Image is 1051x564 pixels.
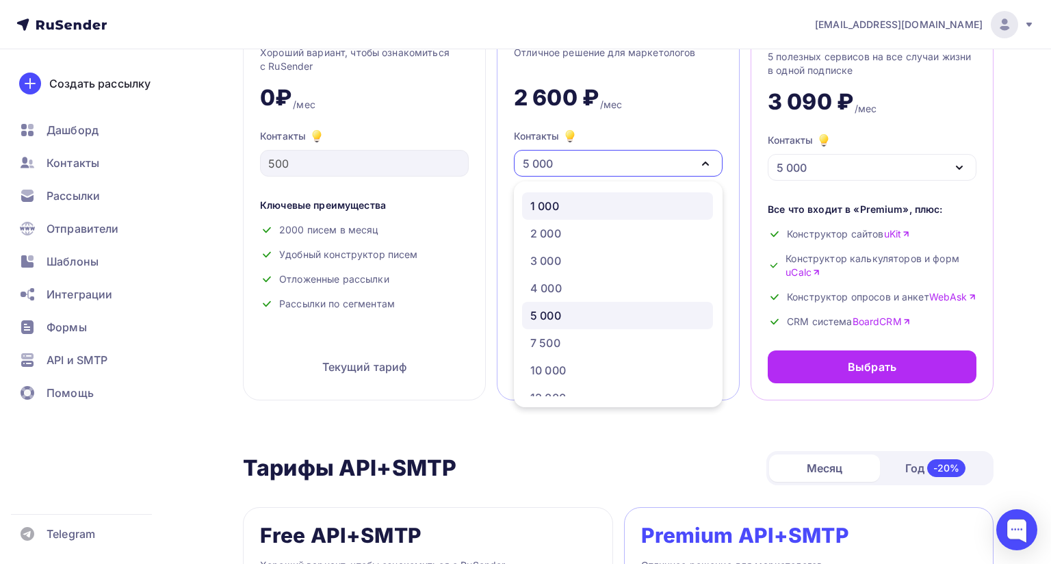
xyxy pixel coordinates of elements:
div: 2 000 [530,225,561,242]
div: Год [880,454,991,483]
a: WebAsk [929,290,976,304]
div: Контакты [260,128,469,144]
span: Конструктор сайтов [787,227,910,241]
div: 5 полезных сервисов на все случаи жизни в одной подписке [768,50,976,77]
div: -20% [927,459,966,477]
div: Free API+SMTP [260,524,421,546]
div: Контакты [768,132,832,149]
div: 2 600 ₽ [514,84,599,112]
div: 13 000 [530,389,566,406]
div: 5 000 [777,159,807,176]
div: Рассылки по сегментам [260,297,469,311]
a: Дашборд [11,116,174,144]
div: Все что входит в «Premium», плюс: [768,203,976,216]
button: Контакты 5 000 [514,128,723,177]
div: Текущий тариф [260,350,469,383]
div: /мес [293,98,315,112]
div: 7 500 [530,335,560,351]
div: Создать рассылку [49,75,151,92]
span: Telegram [47,526,95,542]
button: Контакты 5 000 [768,132,976,181]
div: Выбрать [848,359,896,375]
div: Контакты [514,128,578,144]
span: API и SMTP [47,352,107,368]
span: [EMAIL_ADDRESS][DOMAIN_NAME] [815,18,983,31]
span: Шаблоны [47,253,99,270]
a: BoardCRM [853,315,911,329]
a: uCalc [786,266,820,279]
div: Хороший вариант, чтобы ознакомиться с RuSender [260,46,469,73]
span: Помощь [47,385,94,401]
div: Отложенные рассылки [260,272,469,286]
span: Контакты [47,155,99,171]
a: uKit [884,227,911,241]
span: Отправители [47,220,119,237]
div: Отличное решение для маркетологов [514,46,723,73]
span: Конструктор опросов и анкет [787,290,976,304]
div: 0₽ [260,84,291,112]
div: 5 000 [530,307,561,324]
span: CRM система [787,315,911,329]
ul: Контакты 5 000 [514,181,723,407]
div: 3 090 ₽ [768,88,853,116]
span: Дашборд [47,122,99,138]
a: [EMAIL_ADDRESS][DOMAIN_NAME] [815,11,1035,38]
div: 4 000 [530,280,562,296]
a: Рассылки [11,182,174,209]
div: /мес [600,98,623,112]
a: Отправители [11,215,174,242]
span: Формы [47,319,87,335]
a: Контакты [11,149,174,177]
span: Рассылки [47,188,100,204]
div: 3 000 [530,253,561,269]
div: 2000 писем в месяц [260,223,469,237]
div: 10 000 [530,362,566,379]
div: Месяц [769,454,880,482]
span: Конструктор калькуляторов и форм [786,252,976,279]
div: Ключевые преимущества [260,198,469,212]
a: Шаблоны [11,248,174,275]
span: Интеграции [47,286,112,303]
div: Удобный конструктор писем [260,248,469,261]
div: /мес [855,102,877,116]
h2: Тарифы API+SMTP [243,454,456,482]
a: Формы [11,313,174,341]
div: 5 000 [523,155,553,172]
div: 1 000 [530,198,559,214]
div: Premium API+SMTP [641,524,849,546]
